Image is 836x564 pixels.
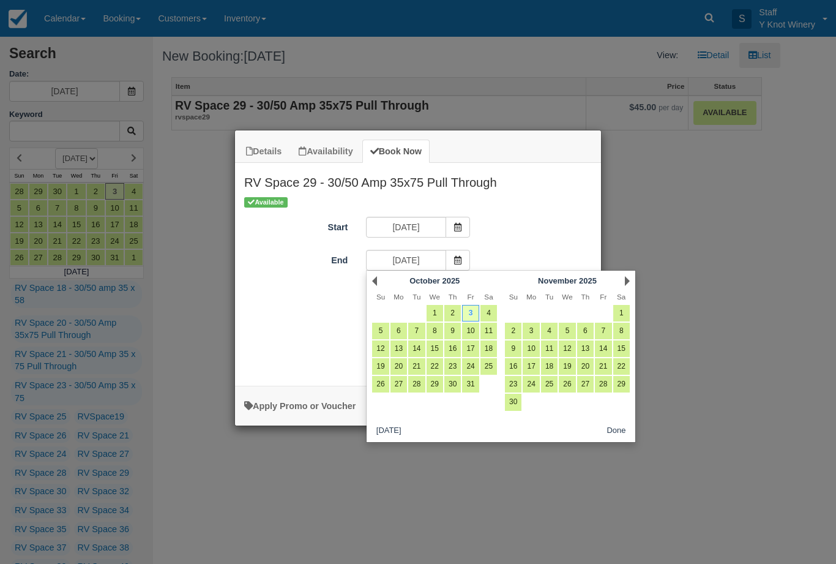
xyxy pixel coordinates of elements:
button: Done [602,424,631,439]
a: 18 [541,358,558,375]
a: 12 [559,340,575,357]
a: 28 [595,376,611,393]
span: 2025 [442,276,460,285]
a: 3 [523,323,539,339]
a: 25 [541,376,558,393]
a: 1 [613,305,630,321]
a: 23 [505,376,521,393]
a: 8 [427,323,443,339]
a: 3 [462,305,479,321]
a: 13 [390,340,407,357]
a: 21 [595,358,611,375]
a: 6 [577,323,594,339]
span: Friday [468,293,474,301]
a: 10 [523,340,539,357]
button: [DATE] [371,424,406,439]
a: 15 [427,340,443,357]
a: 29 [613,376,630,393]
a: 30 [444,376,461,393]
a: 2 [505,323,521,339]
a: 5 [559,323,575,339]
span: Wednesday [430,293,440,301]
a: 1 [427,305,443,321]
span: Wednesday [562,293,572,301]
a: 4 [541,323,558,339]
span: Tuesday [412,293,420,301]
a: 16 [444,340,461,357]
span: Saturday [484,293,493,301]
a: 27 [390,376,407,393]
a: 26 [559,376,575,393]
a: 11 [480,323,497,339]
a: 18 [480,340,497,357]
a: 9 [505,340,521,357]
a: 29 [427,376,443,393]
a: 14 [595,340,611,357]
label: Start [235,217,357,234]
a: 19 [372,358,389,375]
span: Thursday [449,293,457,301]
span: Monday [394,293,403,301]
span: October [409,276,440,285]
a: 17 [523,358,539,375]
a: 12 [372,340,389,357]
a: 8 [613,323,630,339]
a: Apply Voucher [244,401,356,411]
span: Sunday [376,293,385,301]
a: 7 [595,323,611,339]
span: Friday [600,293,606,301]
a: 31 [462,376,479,393]
a: 30 [505,394,521,410]
a: 6 [390,323,407,339]
a: 10 [462,323,479,339]
span: Saturday [617,293,625,301]
a: 20 [390,358,407,375]
a: 5 [372,323,389,339]
span: 2025 [579,276,597,285]
a: 19 [559,358,575,375]
span: Monday [526,293,536,301]
a: 7 [408,323,425,339]
span: Available [244,197,288,208]
div: Item Modal [235,163,601,379]
span: November [538,276,577,285]
label: End [235,250,357,267]
a: 14 [408,340,425,357]
a: 11 [541,340,558,357]
a: 25 [480,358,497,375]
a: 15 [613,340,630,357]
a: 27 [577,376,594,393]
span: Sunday [509,293,518,301]
a: 16 [505,358,521,375]
a: Prev [372,276,377,286]
a: Next [625,276,630,286]
a: 26 [372,376,389,393]
a: 9 [444,323,461,339]
a: 21 [408,358,425,375]
span: Tuesday [545,293,553,301]
a: 4 [480,305,497,321]
a: 17 [462,340,479,357]
a: 22 [427,358,443,375]
a: 24 [462,358,479,375]
a: 24 [523,376,539,393]
a: Details [238,140,289,164]
a: 20 [577,358,594,375]
a: 2 [444,305,461,321]
a: 13 [577,340,594,357]
a: 23 [444,358,461,375]
a: 28 [408,376,425,393]
span: Thursday [581,293,590,301]
h2: RV Space 29 - 30/50 Amp 35x75 Pull Through [235,163,601,195]
div: : [235,364,601,380]
a: Availability [291,140,360,164]
a: Book Now [362,140,430,164]
a: 22 [613,358,630,375]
